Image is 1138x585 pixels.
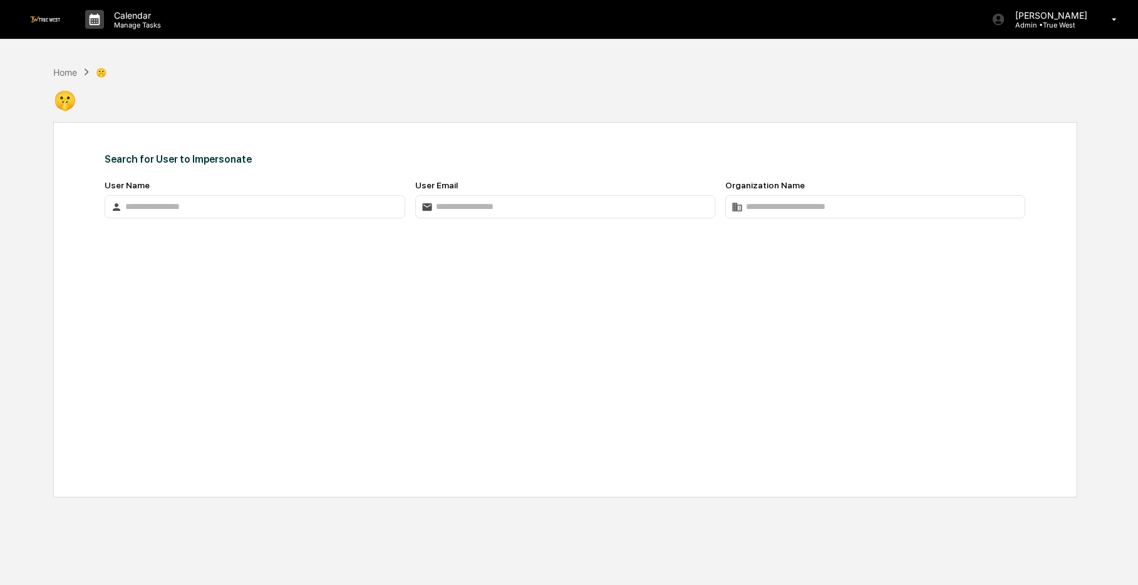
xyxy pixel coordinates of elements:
div: Home [53,67,77,78]
p: [PERSON_NAME] [1005,10,1094,21]
div: 🤫 [53,79,106,111]
div: User Email [415,180,715,190]
p: Calendar [104,10,167,21]
div: User Name [105,180,405,190]
img: logo [30,16,60,22]
p: Admin • True West [1005,21,1094,29]
div: 🤫 [96,67,106,78]
div: Organization Name [725,180,1025,190]
div: Search for User to Impersonate [105,153,1025,165]
p: Manage Tasks [104,21,167,29]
